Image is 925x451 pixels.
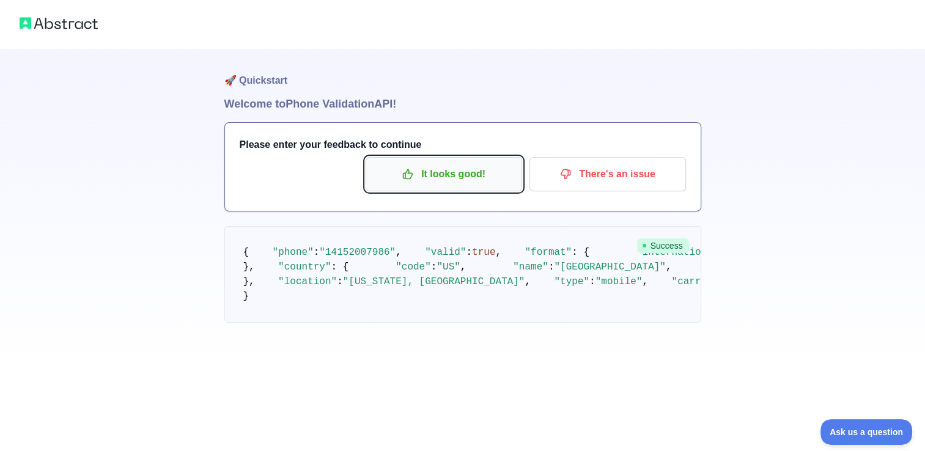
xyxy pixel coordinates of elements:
span: "mobile" [595,276,643,287]
span: "US" [437,262,460,273]
p: There's an issue [539,164,677,185]
button: There's an issue [529,157,686,191]
span: , [525,276,531,287]
button: It looks good! [366,157,522,191]
span: Success [637,238,689,253]
h1: Welcome to Phone Validation API! [224,95,701,112]
p: It looks good! [375,164,513,185]
span: , [460,262,466,273]
span: "type" [554,276,589,287]
span: true [472,247,495,258]
span: : [314,247,320,258]
span: : { [331,262,349,273]
span: "[US_STATE], [GEOGRAPHIC_DATA]" [343,276,525,287]
iframe: Toggle Customer Support [820,419,913,445]
span: : [548,262,555,273]
h1: 🚀 Quickstart [224,49,701,95]
span: "phone" [273,247,314,258]
span: , [666,262,672,273]
span: : { [572,247,589,258]
span: "code" [396,262,431,273]
span: : [589,276,595,287]
span: , [642,276,648,287]
span: "[GEOGRAPHIC_DATA]" [554,262,665,273]
span: , [495,247,501,258]
span: { [243,247,249,258]
span: "location" [278,276,337,287]
span: "carrier" [671,276,724,287]
h3: Please enter your feedback to continue [240,137,686,152]
img: Abstract logo [20,15,98,32]
span: : [466,247,472,258]
span: "format" [525,247,572,258]
span: , [396,247,402,258]
span: : [431,262,437,273]
span: "valid" [425,247,466,258]
span: : [337,276,343,287]
span: "name" [513,262,548,273]
span: "country" [278,262,331,273]
span: "international" [636,247,724,258]
span: "14152007986" [319,247,396,258]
